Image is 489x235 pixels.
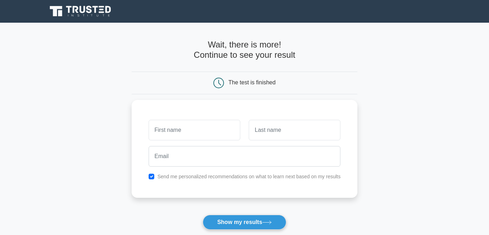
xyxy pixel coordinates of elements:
[249,120,340,140] input: Last name
[157,174,341,179] label: Send me personalized recommendations on what to learn next based on my results
[149,120,240,140] input: First name
[132,40,358,60] h4: Wait, there is more! Continue to see your result
[229,79,276,85] div: The test is finished
[203,215,286,230] button: Show my results
[149,146,341,167] input: Email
